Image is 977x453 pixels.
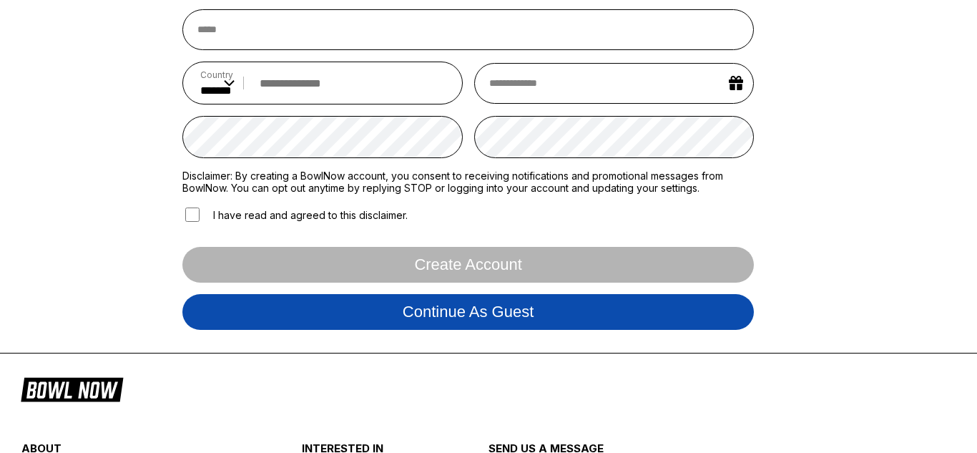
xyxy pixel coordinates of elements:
label: Country [200,69,235,80]
button: Continue as guest [182,294,754,330]
label: Disclaimer: By creating a BowlNow account, you consent to receiving notifications and promotional... [182,170,754,194]
label: I have read and agreed to this disclaimer. [182,205,408,224]
input: I have read and agreed to this disclaimer. [185,208,200,222]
